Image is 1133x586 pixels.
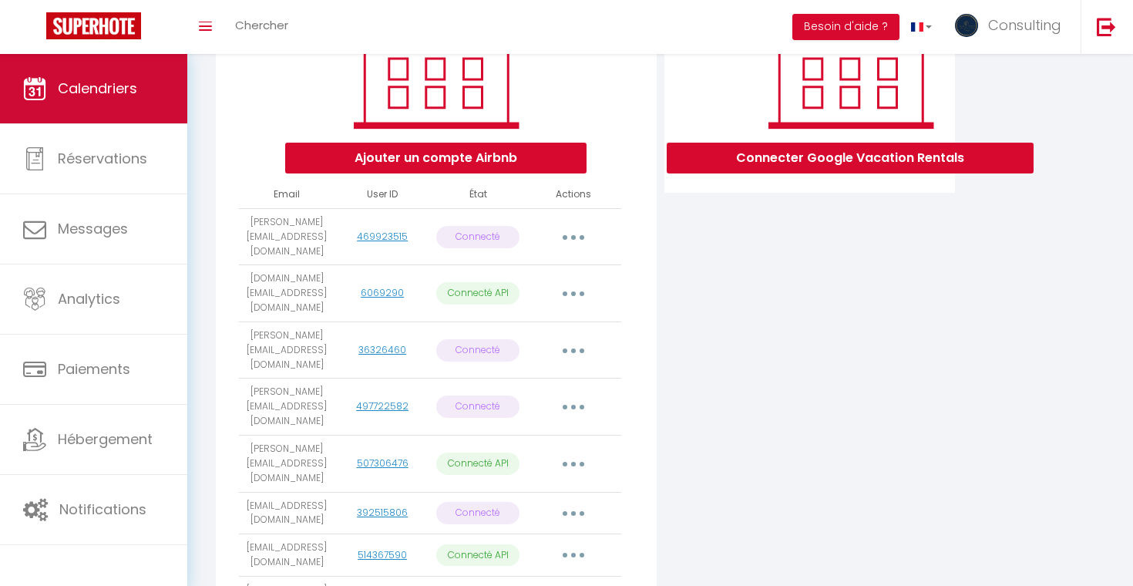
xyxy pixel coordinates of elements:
[667,143,1034,173] button: Connecter Google Vacation Rentals
[58,79,137,98] span: Calendriers
[955,14,978,37] img: ...
[436,226,519,248] p: Connecté
[59,500,146,519] span: Notifications
[235,17,288,33] span: Chercher
[436,502,519,524] p: Connecté
[436,396,519,418] p: Connecté
[436,544,519,567] p: Connecté API
[58,219,128,238] span: Messages
[285,143,587,173] button: Ajouter un compte Airbnb
[239,492,335,534] td: [EMAIL_ADDRESS][DOMAIN_NAME]
[12,6,59,52] button: Ouvrir le widget de chat LiveChat
[58,149,147,168] span: Réservations
[46,12,141,39] img: Super Booking
[792,14,899,40] button: Besoin d'aide ?
[357,230,408,243] a: 469923515
[526,181,621,208] th: Actions
[239,322,335,379] td: [PERSON_NAME][EMAIL_ADDRESS][DOMAIN_NAME]
[358,343,406,356] a: 36326460
[335,181,430,208] th: User ID
[239,208,335,265] td: [PERSON_NAME][EMAIL_ADDRESS][DOMAIN_NAME]
[239,534,335,577] td: [EMAIL_ADDRESS][DOMAIN_NAME]
[356,399,408,413] a: 497722582
[988,15,1061,35] span: Consulting
[239,181,335,208] th: Email
[239,435,335,492] td: [PERSON_NAME][EMAIL_ADDRESS][DOMAIN_NAME]
[239,379,335,436] td: [PERSON_NAME][EMAIL_ADDRESS][DOMAIN_NAME]
[58,359,130,379] span: Paiements
[239,265,335,322] td: [DOMAIN_NAME][EMAIL_ADDRESS][DOMAIN_NAME]
[436,282,519,305] p: Connecté API
[436,453,519,475] p: Connecté API
[357,506,408,519] a: 392515806
[58,289,120,308] span: Analytics
[430,181,526,208] th: État
[58,429,153,449] span: Hébergement
[1097,17,1116,36] img: logout
[357,456,408,470] a: 507306476
[358,548,407,561] a: 514367590
[361,286,404,299] a: 6069290
[436,339,519,362] p: Connecté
